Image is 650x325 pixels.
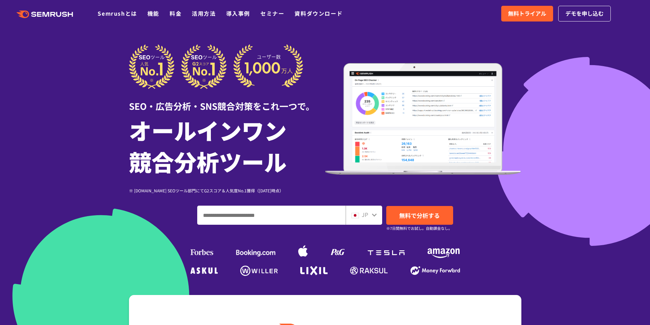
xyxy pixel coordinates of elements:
[170,9,182,17] a: 料金
[399,211,440,220] span: 無料で分析する
[508,9,546,18] span: 無料トライアル
[147,9,159,17] a: 機能
[558,6,611,21] a: デモを申し込む
[98,9,137,17] a: Semrushとは
[386,225,452,232] small: ※7日間無料でお試し。自動課金なし。
[129,187,325,194] div: ※ [DOMAIN_NAME] SEOツール部門にてG2スコア＆人気度No.1獲得（[DATE]時点）
[129,89,325,113] div: SEO・広告分析・SNS競合対策をこれ一つで。
[294,9,343,17] a: 資料ダウンロード
[129,114,325,177] h1: オールインワン 競合分析ツール
[226,9,250,17] a: 導入事例
[362,210,368,219] span: JP
[260,9,284,17] a: セミナー
[386,206,453,225] a: 無料で分析する
[198,206,345,224] input: ドメイン、キーワードまたはURLを入力してください
[501,6,553,21] a: 無料トライアル
[192,9,216,17] a: 活用方法
[565,9,604,18] span: デモを申し込む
